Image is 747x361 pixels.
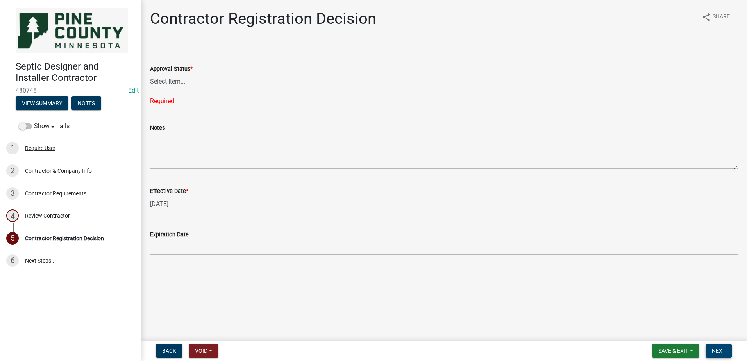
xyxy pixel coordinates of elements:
[702,13,711,22] i: share
[6,232,19,245] div: 5
[71,96,101,110] button: Notes
[150,232,189,238] label: Expiration Date
[706,344,732,358] button: Next
[25,236,104,241] div: Contractor Registration Decision
[6,209,19,222] div: 4
[712,348,726,354] span: Next
[189,344,218,358] button: Void
[150,66,193,72] label: Approval Status
[6,254,19,267] div: 6
[150,125,165,131] label: Notes
[16,61,134,84] h4: Septic Designer and Installer Contractor
[6,142,19,154] div: 1
[128,87,139,94] wm-modal-confirm: Edit Application Number
[6,164,19,177] div: 2
[25,145,55,151] div: Require User
[150,97,738,106] div: Required
[71,100,101,107] wm-modal-confirm: Notes
[25,213,70,218] div: Review Contractor
[162,348,176,354] span: Back
[713,13,730,22] span: Share
[195,348,207,354] span: Void
[150,9,376,28] h1: Contractor Registration Decision
[150,196,222,212] input: mm/dd/yyyy
[150,189,188,194] label: Effective Date
[19,122,70,131] label: Show emails
[25,168,92,173] div: Contractor & Company Info
[658,348,688,354] span: Save & Exit
[16,100,68,107] wm-modal-confirm: Summary
[156,344,182,358] button: Back
[695,9,736,25] button: shareShare
[16,8,128,53] img: Pine County, Minnesota
[6,187,19,200] div: 3
[25,191,86,196] div: Contractor Requirements
[128,87,139,94] a: Edit
[16,96,68,110] button: View Summary
[16,87,125,94] span: 480748
[652,344,699,358] button: Save & Exit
